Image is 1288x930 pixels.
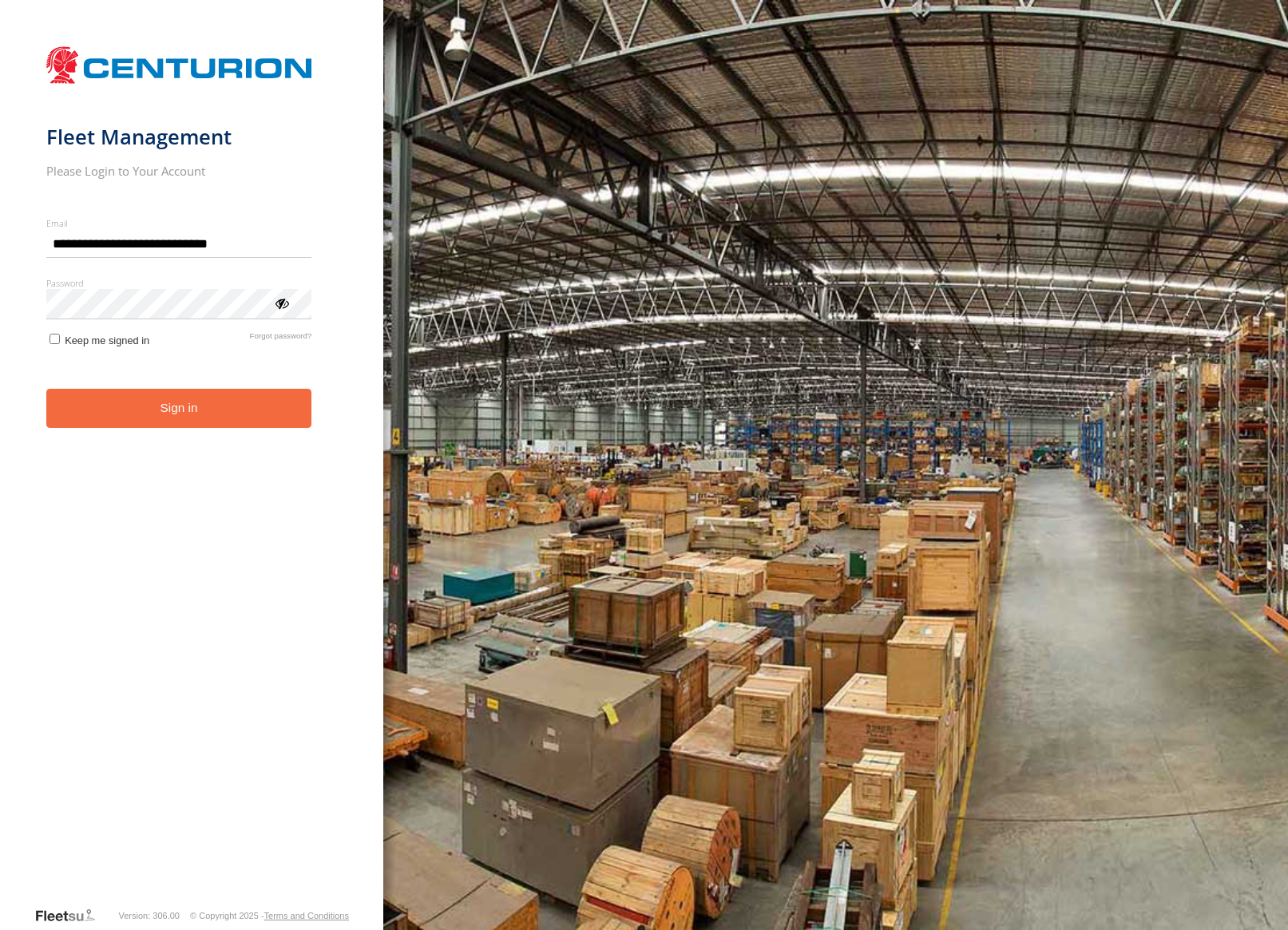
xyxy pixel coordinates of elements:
[250,331,312,346] a: Forgot password?
[46,389,312,428] button: Sign in
[34,908,108,924] a: Visit our Website
[190,911,349,920] div: © Copyright 2025 -
[273,295,289,311] div: ViewPassword
[46,45,312,85] img: Centurion Transport
[46,217,312,229] label: Email
[119,911,180,920] div: Version: 306.00
[46,163,312,179] h2: Please Login to Your Account
[46,124,312,150] h1: Fleet Management
[65,334,149,346] span: Keep me signed in
[50,334,60,344] input: Keep me signed in
[46,277,312,289] label: Password
[264,911,349,920] a: Terms and Conditions
[46,38,338,906] form: main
